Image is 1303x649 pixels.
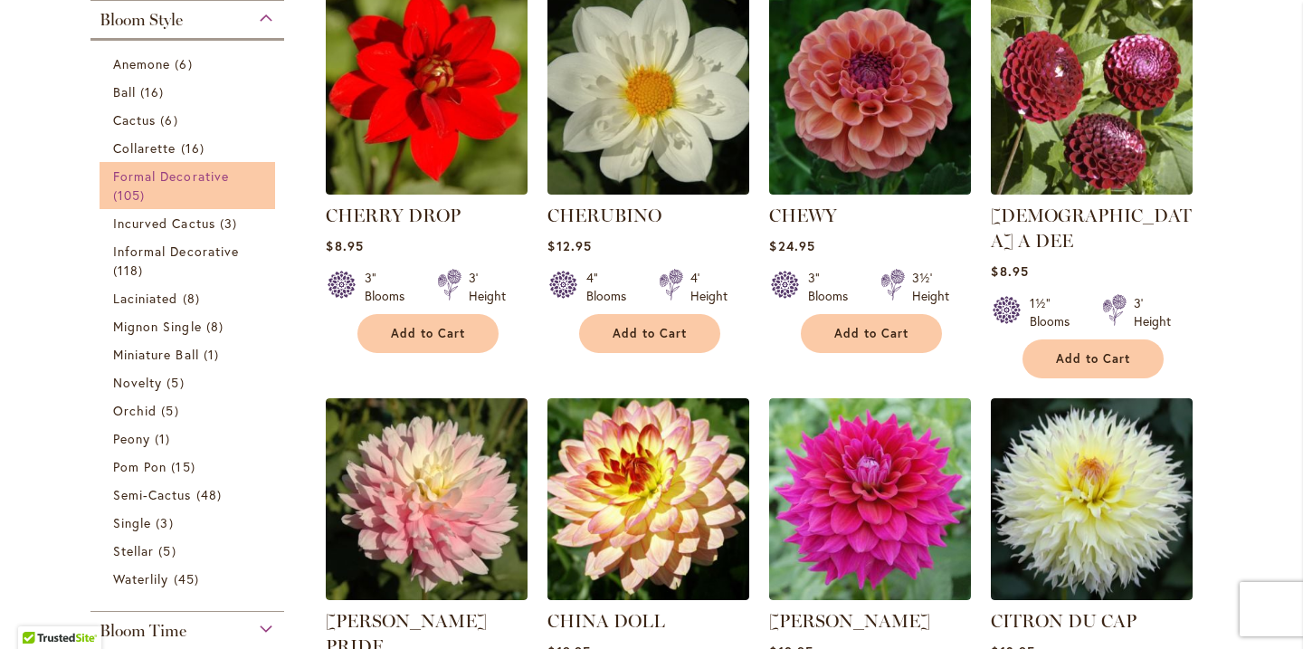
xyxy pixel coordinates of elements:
span: Waterlily [113,570,168,587]
span: $8.95 [326,237,363,254]
button: Add to Cart [1022,339,1164,378]
span: 3 [220,214,242,233]
iframe: Launch Accessibility Center [14,585,64,635]
a: Waterlily 45 [113,569,266,588]
span: Mignon Single [113,318,202,335]
a: CHINA DOLL [547,587,749,604]
span: 105 [113,186,149,205]
span: 45 [174,569,204,588]
span: 8 [183,289,204,308]
a: Single 3 [113,513,266,532]
img: CITRON DU CAP [991,398,1193,600]
span: $24.95 [769,237,814,254]
img: CHLOE JANAE [769,398,971,600]
a: Cactus 6 [113,110,266,129]
div: 3' Height [469,269,506,305]
a: Orchid 5 [113,401,266,420]
a: CHILSON'S PRIDE [326,587,528,604]
a: [PERSON_NAME] [769,610,930,632]
span: Miniature Ball [113,346,199,363]
a: CHLOE JANAE [769,587,971,604]
a: Semi-Cactus 48 [113,485,266,504]
a: CHERRY DROP [326,181,528,198]
a: Formal Decorative 105 [113,167,266,205]
span: Single [113,514,151,531]
a: Collarette 16 [113,138,266,157]
span: 1 [204,345,224,364]
span: Bloom Style [100,10,183,30]
span: 48 [196,485,226,504]
a: Stellar 5 [113,541,266,560]
span: 1 [155,429,175,448]
span: 16 [140,82,168,101]
a: Pom Pon 15 [113,457,266,476]
button: Add to Cart [357,314,499,353]
a: CHERUBINO [547,181,749,198]
span: Add to Cart [1056,351,1130,367]
a: CHINA DOLL [547,610,665,632]
span: Semi-Cactus [113,486,192,503]
span: Novelty [113,374,162,391]
span: 5 [166,373,188,392]
a: Novelty 5 [113,373,266,392]
a: CHERUBINO [547,205,661,226]
span: Ball [113,83,136,100]
span: 8 [206,317,228,336]
span: 16 [181,138,209,157]
span: 118 [113,261,147,280]
a: CHEWY [769,181,971,198]
div: 1½" Blooms [1030,294,1080,330]
button: Add to Cart [801,314,942,353]
div: 3" Blooms [808,269,859,305]
span: 5 [158,541,180,560]
a: Miniature Ball 1 [113,345,266,364]
span: 5 [161,401,183,420]
span: Peony [113,430,150,447]
img: CHINA DOLL [547,398,749,600]
a: Mignon Single 8 [113,317,266,336]
a: CHICK A DEE [991,181,1193,198]
span: $8.95 [991,262,1028,280]
span: $12.95 [547,237,591,254]
span: Pom Pon [113,458,166,475]
a: CHERRY DROP [326,205,461,226]
span: Bloom Time [100,621,186,641]
a: Laciniated 8 [113,289,266,308]
span: Formal Decorative [113,167,229,185]
span: Stellar [113,542,154,559]
span: 3 [156,513,177,532]
a: Incurved Cactus 3 [113,214,266,233]
span: Informal Decorative [113,243,239,260]
span: Cactus [113,111,156,129]
a: [DEMOGRAPHIC_DATA] A DEE [991,205,1192,252]
span: 6 [175,54,196,73]
span: Add to Cart [834,326,908,341]
span: Add to Cart [613,326,687,341]
span: Collarette [113,139,176,157]
div: 4" Blooms [586,269,637,305]
div: 3' Height [1134,294,1171,330]
img: CHILSON'S PRIDE [326,398,528,600]
div: 3½' Height [912,269,949,305]
a: CHEWY [769,205,837,226]
span: Laciniated [113,290,178,307]
span: Incurved Cactus [113,215,215,232]
span: 6 [160,110,182,129]
div: 3" Blooms [365,269,415,305]
span: Orchid [113,402,157,419]
span: Add to Cart [391,326,465,341]
a: CITRON DU CAP [991,610,1137,632]
button: Add to Cart [579,314,720,353]
a: Peony 1 [113,429,266,448]
span: 15 [171,457,199,476]
a: CITRON DU CAP [991,587,1193,604]
div: 4' Height [690,269,728,305]
a: Ball 16 [113,82,266,101]
a: Informal Decorative 118 [113,242,266,280]
a: Anemone 6 [113,54,266,73]
span: Anemone [113,55,170,72]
